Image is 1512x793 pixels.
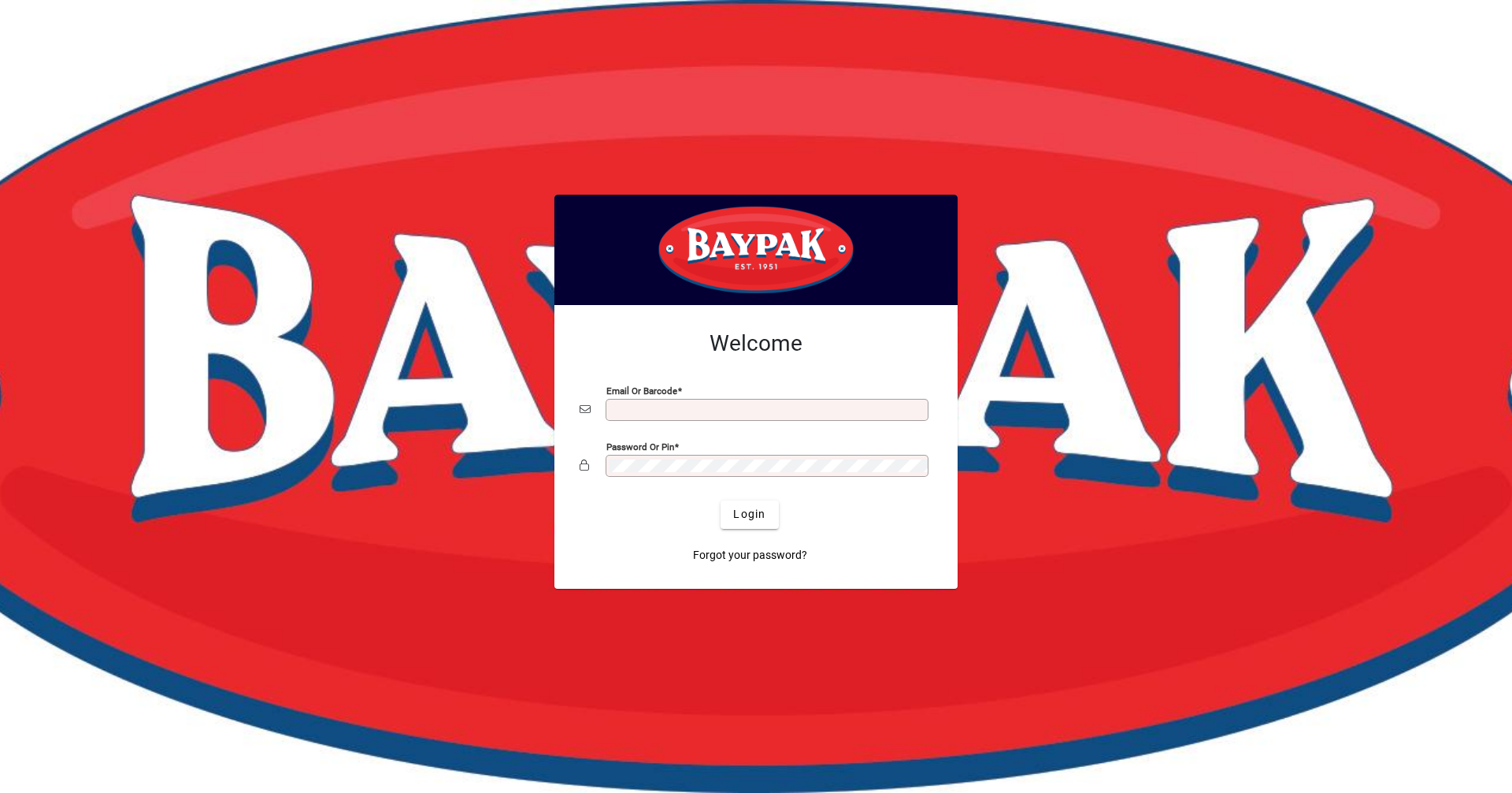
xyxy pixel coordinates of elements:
[580,330,932,357] h2: Welcome
[687,542,813,570] a: Forgot your password?
[606,385,677,396] mat-label: Email or Barcode
[733,506,765,523] span: Login
[606,441,674,452] mat-label: Password or Pin
[693,547,807,564] span: Forgot your password?
[721,501,778,529] button: Login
